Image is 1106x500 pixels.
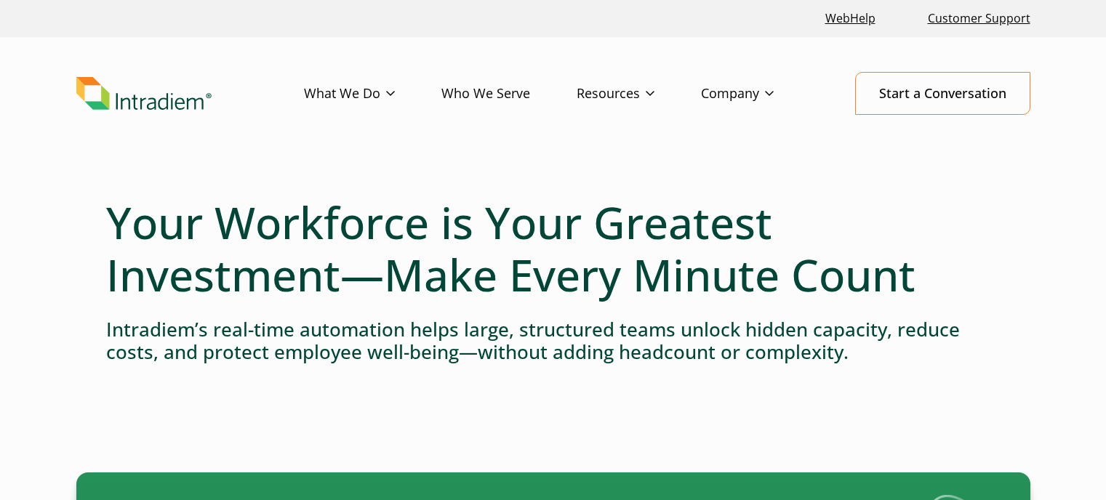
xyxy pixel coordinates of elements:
a: Link to homepage of Intradiem [76,77,304,110]
h4: Intradiem’s real-time automation helps large, structured teams unlock hidden capacity, reduce cos... [106,318,1001,363]
a: Who We Serve [441,73,577,115]
a: What We Do [304,73,441,115]
a: Company [701,73,820,115]
a: Start a Conversation [855,72,1030,115]
img: Intradiem [76,77,212,110]
h1: Your Workforce is Your Greatest Investment—Make Every Minute Count [106,196,1001,301]
a: Customer Support [922,3,1036,34]
a: Link opens in a new window [820,3,881,34]
a: Resources [577,73,701,115]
